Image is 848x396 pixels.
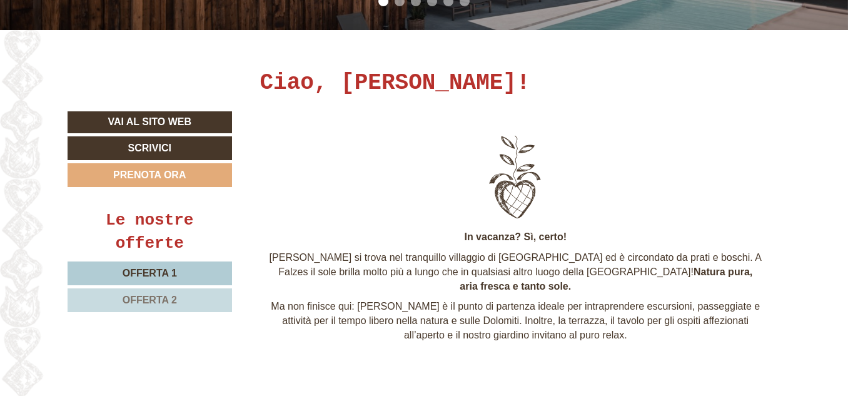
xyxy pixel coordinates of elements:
div: Lei [353,77,473,87]
p: Ma non finisce qui: [PERSON_NAME] è il punto di partenza ideale per intraprendere escursioni, pas... [270,300,762,343]
div: Buon giorno, come possiamo aiutarla? [9,33,196,71]
small: 20:52 [19,60,189,69]
div: Hotel Gasthof Jochele [19,36,189,46]
div: Hotel Gasthof Jochele [19,118,310,128]
button: Invia [426,328,492,352]
h1: Ciao, [PERSON_NAME]! [260,71,530,96]
strong: In vacanza? Sì, certo! [464,231,567,242]
span: Offerta 2 [123,295,177,305]
div: Si certo. Gli animale sono ammessi. Chiediamo €22 per animale per giorno. [9,115,316,167]
p: [PERSON_NAME] si trova nel tranquillo villaggio di [GEOGRAPHIC_DATA] ed è circondato da prati e b... [270,251,762,294]
div: Gli animali sono ammessi? [347,74,482,113]
div: Le nostre offerte [68,209,232,255]
a: Prenota ora [68,163,232,187]
small: 21:01 [19,156,310,165]
img: image [328,130,703,224]
a: Scrivici [68,136,232,160]
strong: Natura pura, aria fresca e tanto sole. [460,267,752,292]
div: [DATE] [223,9,269,31]
small: 20:53 [353,101,473,109]
a: Vai al sito web [68,111,232,133]
span: Offerta 1 [123,268,177,278]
